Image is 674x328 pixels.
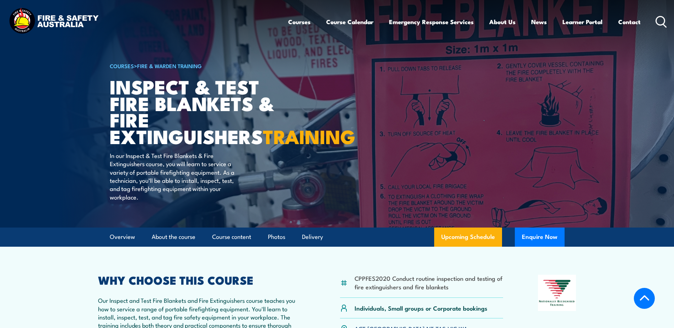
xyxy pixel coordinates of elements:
[489,12,516,31] a: About Us
[562,12,603,31] a: Learner Portal
[326,12,373,31] a: Course Calendar
[355,274,503,291] li: CPPFES2020 Conduct routine inspection and testing of fire extinguishers and fire blankets
[110,228,135,246] a: Overview
[515,228,565,247] button: Enquire Now
[110,61,285,70] h6: >
[618,12,641,31] a: Contact
[434,228,502,247] a: Upcoming Schedule
[302,228,323,246] a: Delivery
[98,275,306,285] h2: WHY CHOOSE THIS COURSE
[355,304,487,312] p: Individuals, Small groups or Corporate bookings
[531,12,547,31] a: News
[538,275,576,311] img: Nationally Recognised Training logo.
[288,12,311,31] a: Courses
[110,78,285,144] h1: Inspect & Test Fire Blankets & Fire Extinguishers
[110,62,134,70] a: COURSES
[268,228,285,246] a: Photos
[110,151,239,201] p: In our Inspect & Test Fire Blankets & Fire Extinguishers course, you will learn to service a vari...
[263,121,355,151] strong: TRAINING
[152,228,195,246] a: About the course
[389,12,474,31] a: Emergency Response Services
[137,62,202,70] a: Fire & Warden Training
[212,228,251,246] a: Course content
